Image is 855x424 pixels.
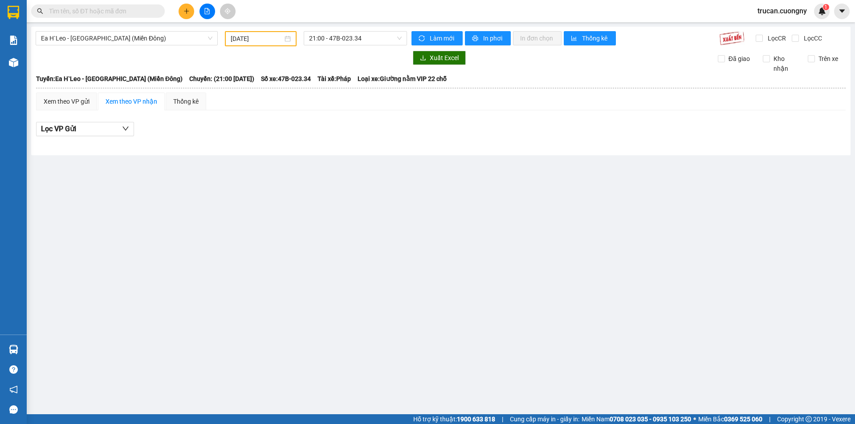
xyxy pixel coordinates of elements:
button: In đơn chọn [513,31,562,45]
input: Tìm tên, số ĐT hoặc mã đơn [49,6,154,16]
button: bar-chartThống kê [564,31,616,45]
img: solution-icon [9,36,18,45]
span: down [122,125,129,132]
strong: 0708 023 035 - 0935 103 250 [610,416,691,423]
span: 1 [824,4,827,10]
span: Hỗ trợ kỹ thuật: [413,414,495,424]
span: Tài xế: Pháp [318,74,351,84]
span: Loại xe: Giường nằm VIP 22 chỗ [358,74,447,84]
span: copyright [806,416,812,422]
div: Thống kê [173,97,199,106]
button: file-add [199,4,215,19]
span: notification [9,385,18,394]
span: Lọc CC [800,33,823,43]
span: plus [183,8,190,14]
span: Miền Bắc [698,414,762,424]
button: plus [179,4,194,19]
div: Xem theo VP gửi [44,97,90,106]
button: syncLàm mới [411,31,463,45]
span: caret-down [838,7,846,15]
img: warehouse-icon [9,58,18,67]
span: aim [224,8,231,14]
span: Số xe: 47B-023.34 [261,74,311,84]
button: printerIn phơi [465,31,511,45]
button: Lọc VP Gửi [36,122,134,136]
span: Làm mới [430,33,456,43]
span: search [37,8,43,14]
span: Chuyến: (21:00 [DATE]) [189,74,254,84]
strong: 0369 525 060 [724,416,762,423]
input: 12/10/2025 [231,34,283,44]
span: trucan.cuongny [750,5,814,16]
span: Kho nhận [770,54,801,73]
strong: 1900 633 818 [457,416,495,423]
span: file-add [204,8,210,14]
span: bar-chart [571,35,578,42]
span: | [769,414,770,424]
button: caret-down [834,4,850,19]
span: Lọc VP Gửi [41,123,76,134]
span: Trên xe [815,54,842,64]
span: Lọc CR [764,33,787,43]
span: In phơi [483,33,504,43]
sup: 1 [823,4,829,10]
span: ⚪️ [693,417,696,421]
b: Tuyến: Ea H`Leo - [GEOGRAPHIC_DATA] (Miền Đông) [36,75,183,82]
span: Đã giao [725,54,753,64]
span: Thống kê [582,33,609,43]
div: Xem theo VP nhận [106,97,157,106]
span: Cung cấp máy in - giấy in: [510,414,579,424]
button: aim [220,4,236,19]
span: Ea H`Leo - Sài Gòn (Miền Đông) [41,32,212,45]
span: sync [419,35,426,42]
span: | [502,414,503,424]
span: message [9,405,18,414]
span: question-circle [9,365,18,374]
img: logo-vxr [8,6,19,19]
span: 21:00 - 47B-023.34 [309,32,402,45]
span: printer [472,35,480,42]
img: 9k= [719,31,745,45]
button: downloadXuất Excel [413,51,466,65]
img: icon-new-feature [818,7,826,15]
span: Miền Nam [582,414,691,424]
img: warehouse-icon [9,345,18,354]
